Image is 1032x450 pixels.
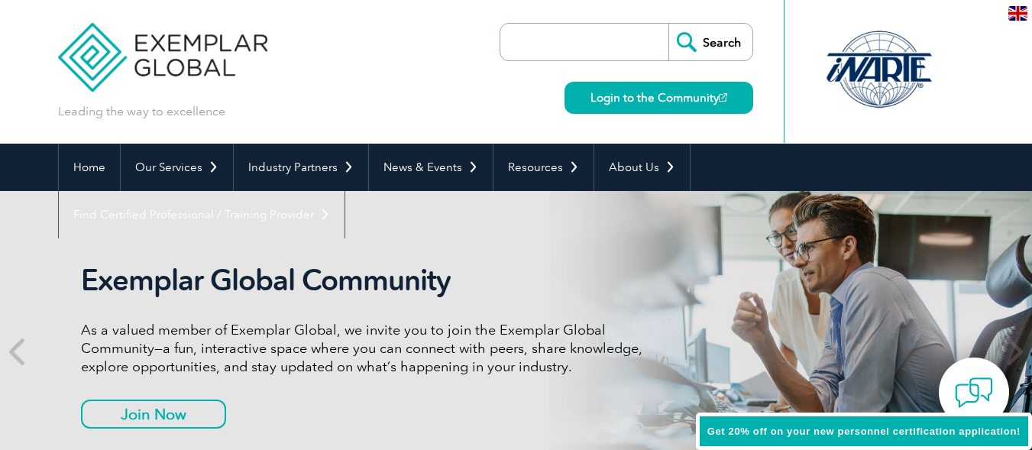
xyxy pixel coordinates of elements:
a: News & Events [369,144,493,191]
a: Join Now [81,400,226,429]
a: About Us [594,144,690,191]
a: Industry Partners [234,144,368,191]
p: As a valued member of Exemplar Global, we invite you to join the Exemplar Global Community—a fun,... [81,321,654,376]
a: Home [59,144,120,191]
a: Resources [493,144,594,191]
a: Login to the Community [565,82,753,114]
input: Search [668,24,752,60]
a: Our Services [121,144,233,191]
a: Find Certified Professional / Training Provider [59,191,345,238]
img: contact-chat.png [955,374,993,412]
span: Get 20% off on your new personnel certification application! [707,426,1021,437]
p: Leading the way to excellence [58,103,225,120]
img: open_square.png [719,93,727,102]
h2: Exemplar Global Community [81,263,654,298]
img: en [1008,6,1027,21]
